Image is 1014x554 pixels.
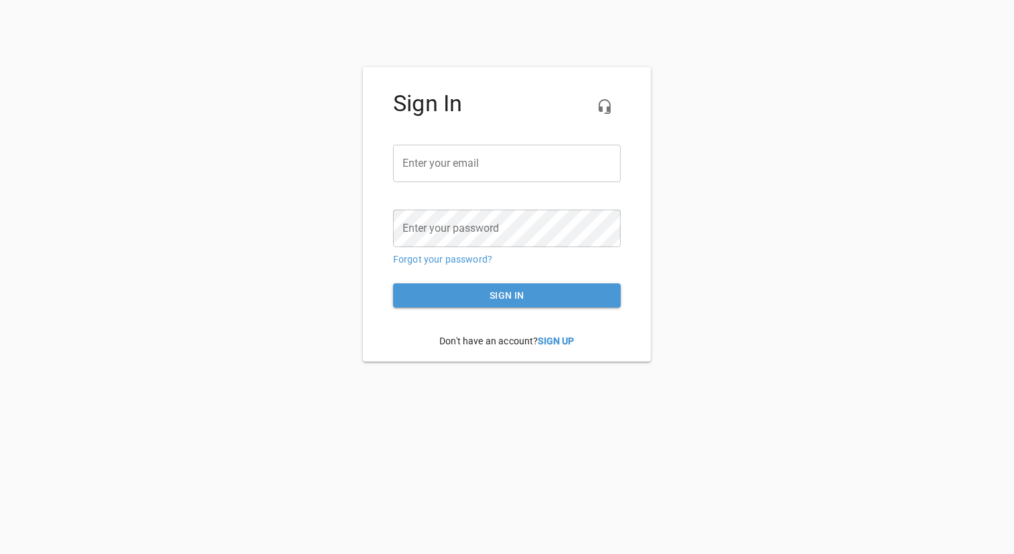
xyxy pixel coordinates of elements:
[404,287,610,304] span: Sign in
[393,283,621,308] button: Sign in
[538,336,575,346] a: Sign Up
[589,90,621,123] button: Live Chat
[393,254,492,265] a: Forgot your password?
[393,324,621,358] p: Don't have an account?
[393,90,621,117] h4: Sign In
